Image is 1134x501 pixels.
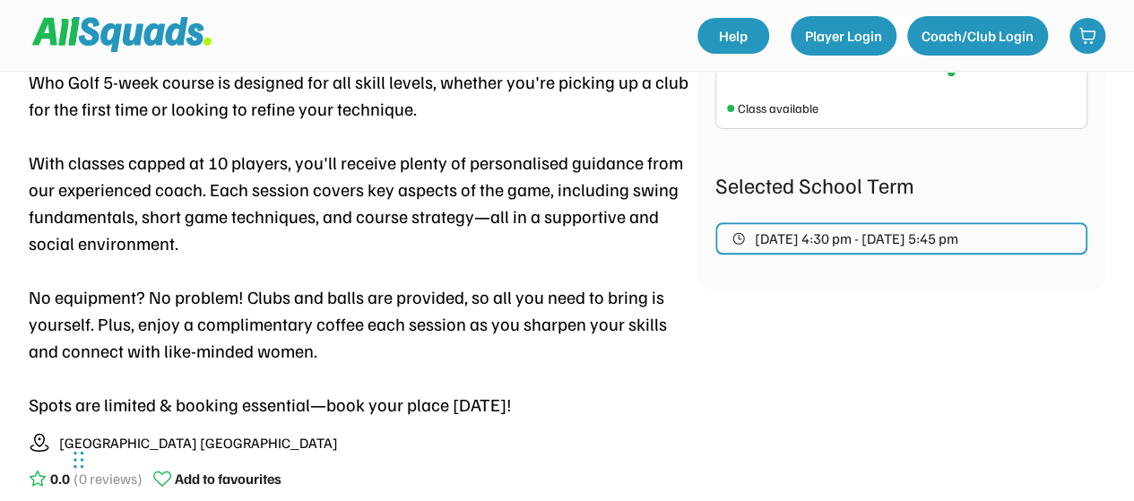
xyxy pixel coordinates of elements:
[738,99,818,117] div: Class available
[175,468,281,489] div: Add to favourites
[32,17,212,51] img: Squad%20Logo.svg
[59,432,338,453] div: [GEOGRAPHIC_DATA] [GEOGRAPHIC_DATA]
[715,168,1087,201] div: Selected School Term
[755,231,958,246] span: [DATE] 4:30 pm - [DATE] 5:45 pm
[74,468,143,489] div: (0 reviews)
[697,18,769,54] a: Help
[715,222,1087,255] button: [DATE] 4:30 pm - [DATE] 5:45 pm
[907,16,1048,56] button: Coach/Club Login
[791,16,896,56] button: Player Login
[1078,27,1096,45] img: shopping-cart-01%20%281%29.svg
